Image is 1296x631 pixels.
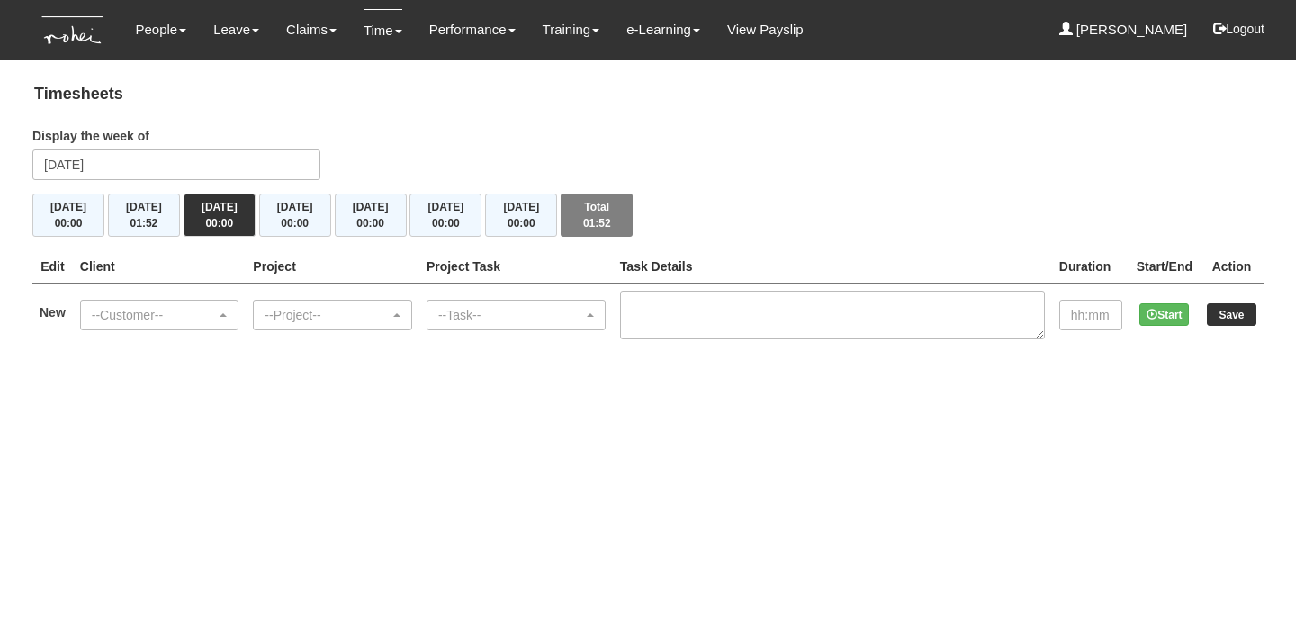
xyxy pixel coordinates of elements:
[409,194,481,237] button: [DATE]00:00
[32,250,73,284] th: Edit
[1129,250,1200,284] th: Start/End
[356,217,384,230] span: 00:00
[419,250,613,284] th: Project Task
[135,9,186,50] a: People
[626,9,700,50] a: e-Learning
[184,194,256,237] button: [DATE]00:00
[130,217,158,230] span: 01:52
[1139,303,1189,326] button: Start
[1207,303,1256,326] input: Save
[508,217,535,230] span: 00:00
[543,9,600,50] a: Training
[265,306,390,324] div: --Project--
[561,194,633,237] button: Total01:52
[286,9,337,50] a: Claims
[281,217,309,230] span: 00:00
[1052,250,1129,284] th: Duration
[32,194,1264,237] div: Timesheet Week Summary
[613,250,1052,284] th: Task Details
[253,300,412,330] button: --Project--
[429,9,516,50] a: Performance
[205,217,233,230] span: 00:00
[1059,9,1188,50] a: [PERSON_NAME]
[32,194,104,237] button: [DATE]00:00
[432,217,460,230] span: 00:00
[80,300,239,330] button: --Customer--
[213,9,259,50] a: Leave
[364,9,402,51] a: Time
[727,9,804,50] a: View Payslip
[32,77,1264,113] h4: Timesheets
[1200,250,1264,284] th: Action
[246,250,419,284] th: Project
[485,194,557,237] button: [DATE]00:00
[427,300,606,330] button: --Task--
[438,306,583,324] div: --Task--
[92,306,217,324] div: --Customer--
[259,194,331,237] button: [DATE]00:00
[108,194,180,237] button: [DATE]01:52
[1201,7,1277,50] button: Logout
[1059,300,1122,330] input: hh:mm
[583,217,611,230] span: 01:52
[40,303,66,321] label: New
[73,250,247,284] th: Client
[32,127,149,145] label: Display the week of
[55,217,83,230] span: 00:00
[335,194,407,237] button: [DATE]00:00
